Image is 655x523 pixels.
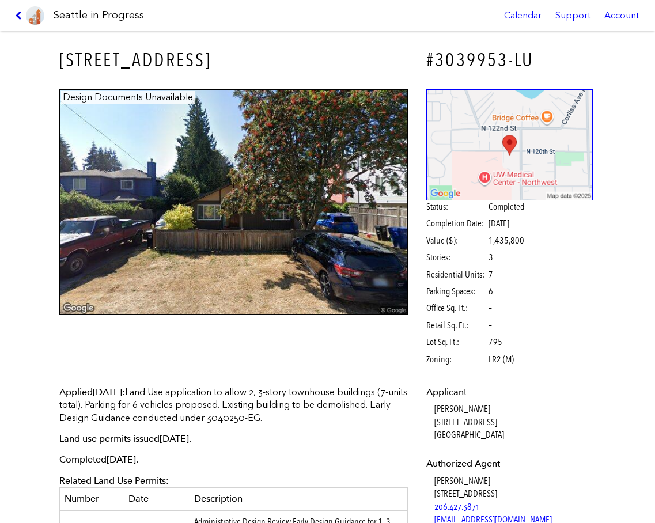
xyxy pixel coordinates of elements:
[426,386,593,399] dt: Applicant
[426,285,487,298] span: Parking Spaces:
[59,488,124,510] th: Number
[190,488,408,510] th: Description
[426,353,487,366] span: Zoning:
[489,353,514,366] span: LR2 (M)
[434,501,479,512] a: 206.427.3871
[426,234,487,247] span: Value ($):
[59,475,169,486] span: Related Land Use Permits:
[61,91,195,104] figcaption: Design Documents Unavailable
[426,89,593,200] img: staticmap
[426,336,487,348] span: Lot Sq. Ft.:
[59,386,408,425] p: Land Use application to allow 2, 3-story townhouse buildings (7-units total). Parking for 6 vehic...
[426,217,487,230] span: Completion Date:
[426,302,487,314] span: Office Sq. Ft.:
[59,89,408,316] img: 1911_N_120TH_ST_SEATTLE.jpg
[426,457,593,470] dt: Authorized Agent
[489,319,492,332] span: –
[59,47,408,73] h3: [STREET_ADDRESS]
[26,6,44,25] img: favicon-96x96.png
[59,386,125,397] span: Applied :
[489,234,524,247] span: 1,435,800
[489,302,492,314] span: –
[107,454,136,465] span: [DATE]
[426,268,487,281] span: Residential Units:
[426,319,487,332] span: Retail Sq. Ft.:
[489,268,493,281] span: 7
[489,218,509,229] span: [DATE]
[426,47,593,73] h4: #3039953-LU
[489,285,493,298] span: 6
[426,251,487,264] span: Stories:
[54,8,144,22] h1: Seattle in Progress
[160,433,189,444] span: [DATE]
[489,251,493,264] span: 3
[426,200,487,213] span: Status:
[124,488,190,510] th: Date
[434,403,593,441] dd: [PERSON_NAME] [STREET_ADDRESS] [GEOGRAPHIC_DATA]
[59,433,408,445] p: Land use permits issued .
[59,453,408,466] p: Completed .
[489,336,502,348] span: 795
[489,200,524,213] span: Completed
[93,386,122,397] span: [DATE]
